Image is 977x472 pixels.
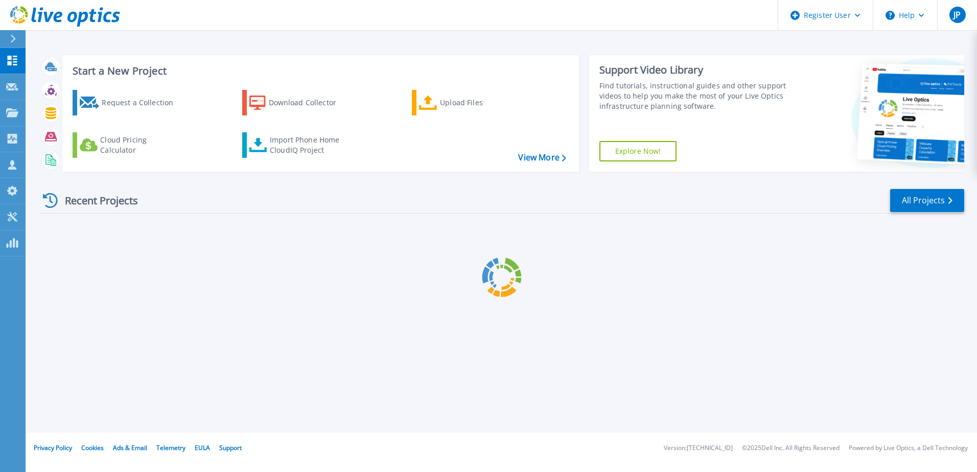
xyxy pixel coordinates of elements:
a: Support [219,443,242,452]
a: Telemetry [156,443,185,452]
a: EULA [195,443,210,452]
a: Cloud Pricing Calculator [73,132,187,158]
a: Cookies [81,443,104,452]
a: View More [518,153,566,162]
a: All Projects [890,189,964,212]
h3: Start a New Project [73,65,566,77]
div: Upload Files [440,92,522,113]
li: Powered by Live Optics, a Dell Technology [849,445,968,452]
span: JP [953,11,961,19]
div: Request a Collection [102,92,183,113]
div: Recent Projects [39,188,152,213]
li: Version: [TECHNICAL_ID] [664,445,733,452]
a: Ads & Email [113,443,147,452]
a: Privacy Policy [34,443,72,452]
div: Download Collector [269,92,351,113]
div: Support Video Library [599,63,790,77]
div: Cloud Pricing Calculator [100,135,182,155]
a: Download Collector [242,90,356,115]
a: Upload Files [412,90,526,115]
li: © 2025 Dell Inc. All Rights Reserved [742,445,840,452]
div: Find tutorials, instructional guides and other support videos to help you make the most of your L... [599,81,790,111]
a: Request a Collection [73,90,187,115]
a: Explore Now! [599,141,677,161]
div: Import Phone Home CloudIQ Project [270,135,350,155]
